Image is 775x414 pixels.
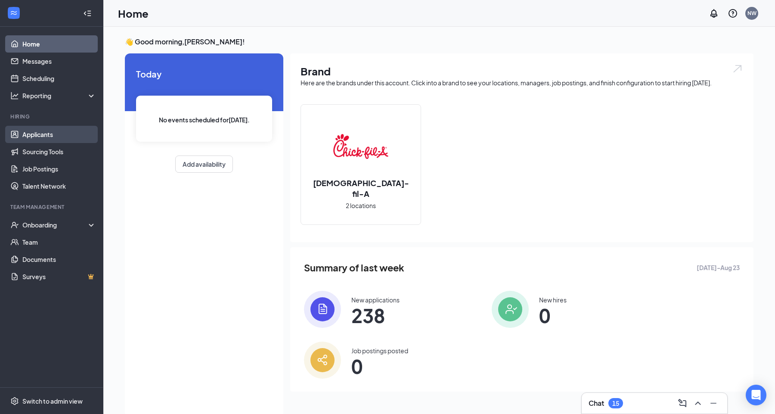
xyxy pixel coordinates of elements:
div: Here are the brands under this account. Click into a brand to see your locations, managers, job p... [301,78,743,87]
h3: 👋 Good morning, [PERSON_NAME] ! [125,37,753,47]
div: Hiring [10,113,94,120]
svg: Notifications [709,8,719,19]
span: Today [136,67,272,81]
span: [DATE] - Aug 23 [697,263,740,272]
svg: Settings [10,397,19,405]
div: New hires [539,296,567,304]
div: Switch to admin view [22,397,83,405]
span: 2 locations [346,201,376,210]
div: Onboarding [22,221,89,229]
span: 238 [351,308,400,323]
svg: QuestionInfo [728,8,738,19]
div: Team Management [10,203,94,211]
svg: ChevronUp [693,398,703,408]
span: 0 [539,308,567,323]
img: icon [304,291,341,328]
div: New applications [351,296,400,304]
svg: Minimize [708,398,719,408]
button: ComposeMessage [676,396,689,410]
img: Chick-fil-A [333,119,388,174]
button: Add availability [175,156,233,173]
a: SurveysCrown [22,268,96,285]
a: Messages [22,53,96,70]
a: Job Postings [22,160,96,177]
svg: WorkstreamLogo [9,9,18,17]
button: ChevronUp [691,396,705,410]
svg: ComposeMessage [677,398,688,408]
a: Talent Network [22,177,96,195]
a: Applicants [22,126,96,143]
svg: Collapse [83,9,92,18]
svg: UserCheck [10,221,19,229]
a: Sourcing Tools [22,143,96,160]
a: Scheduling [22,70,96,87]
div: NW [747,9,756,17]
span: 0 [351,358,408,374]
img: open.6027fd2a22e1237b5b06.svg [732,64,743,74]
a: Documents [22,251,96,268]
a: Home [22,35,96,53]
img: icon [304,342,341,379]
h3: Chat [589,398,604,408]
h1: Brand [301,64,743,78]
h1: Home [118,6,149,21]
span: No events scheduled for [DATE] . [159,115,250,125]
h2: [DEMOGRAPHIC_DATA]-fil-A [301,177,421,199]
svg: Analysis [10,91,19,100]
a: Team [22,233,96,251]
div: 15 [612,400,619,407]
img: icon [492,291,529,328]
span: Summary of last week [304,260,404,275]
div: Job postings posted [351,346,408,355]
button: Minimize [707,396,720,410]
div: Open Intercom Messenger [746,385,766,405]
div: Reporting [22,91,96,100]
